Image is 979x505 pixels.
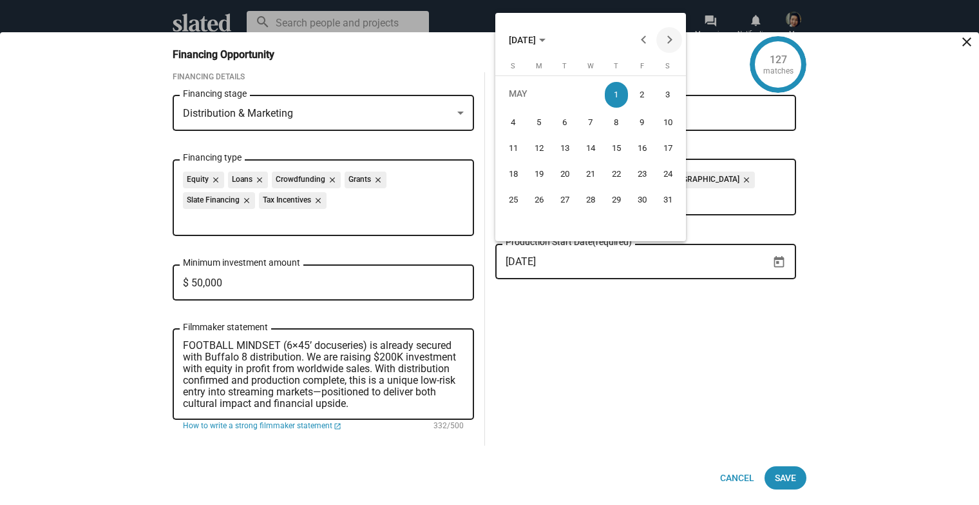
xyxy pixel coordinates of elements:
[656,82,680,108] div: 3
[502,163,525,186] div: 18
[631,111,654,134] div: 9
[66,94,229,117] li: What have you found most valuable about Slated?
[631,137,654,160] div: 16
[629,135,655,161] button: May 16, 2025
[578,161,604,187] button: May 21, 2025
[629,81,655,110] button: May 2, 2025
[631,27,656,53] button: Previous month
[656,188,680,212] div: 31
[536,62,542,70] span: M
[509,35,536,45] span: [DATE]
[578,187,604,213] button: May 28, 2025
[629,110,655,135] button: May 9, 2025
[500,161,526,187] button: May 18, 2025
[604,110,629,135] button: May 8, 2025
[526,110,552,135] button: May 5, 2025
[500,81,604,110] td: MAY
[526,187,552,213] button: May 26, 2025
[579,111,602,134] div: 7
[579,137,602,160] div: 14
[499,27,556,53] button: Choose month and year
[56,168,229,180] p: Message from Jordan, sent 12w ago
[66,121,229,133] li: What could we have done better?
[553,163,576,186] div: 20
[511,62,515,70] span: S
[605,111,628,134] div: 8
[604,135,629,161] button: May 15, 2025
[500,187,526,213] button: May 25, 2025
[528,137,551,160] div: 12
[614,62,618,70] span: T
[655,161,681,187] button: May 24, 2025
[604,187,629,213] button: May 29, 2025
[655,81,681,110] button: May 3, 2025
[579,188,602,212] div: 28
[562,62,567,70] span: T
[656,27,682,53] button: Next month
[665,62,670,70] span: S
[502,137,525,160] div: 11
[605,163,628,186] div: 22
[526,161,552,187] button: May 19, 2025
[56,36,229,86] div: Thank you for being such an active member! To help us better serve you I'd appreciate hearing you...
[552,110,578,135] button: May 6, 2025
[66,136,229,160] li: What service or tool would you most like us to add?
[526,135,552,161] button: May 12, 2025
[605,188,628,212] div: 29
[656,111,680,134] div: 10
[56,17,229,30] div: Hi, [PERSON_NAME].
[29,21,50,41] img: Profile image for Jordan
[629,161,655,187] button: May 23, 2025
[655,187,681,213] button: May 31, 2025
[502,111,525,134] div: 4
[500,135,526,161] button: May 11, 2025
[553,188,576,212] div: 27
[655,135,681,161] button: May 17, 2025
[579,163,602,186] div: 21
[605,82,628,108] div: 1
[553,137,576,160] div: 13
[604,161,629,187] button: May 22, 2025
[587,62,594,70] span: W
[19,9,238,188] div: message notification from Jordan, 12w ago. Hi, Tranie. Thank you for being such an active member!...
[578,110,604,135] button: May 7, 2025
[528,111,551,134] div: 5
[552,161,578,187] button: May 20, 2025
[528,163,551,186] div: 19
[56,17,229,166] div: Message content
[656,163,680,186] div: 24
[605,137,628,160] div: 15
[631,163,654,186] div: 23
[640,62,644,70] span: F
[502,188,525,212] div: 25
[552,187,578,213] button: May 27, 2025
[631,188,654,212] div: 30
[578,135,604,161] button: May 14, 2025
[552,135,578,161] button: May 13, 2025
[553,111,576,134] div: 6
[656,137,680,160] div: 17
[528,188,551,212] div: 26
[629,187,655,213] button: May 30, 2025
[604,81,629,110] button: May 1, 2025
[500,110,526,135] button: May 4, 2025
[631,82,654,108] div: 2
[655,110,681,135] button: May 10, 2025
